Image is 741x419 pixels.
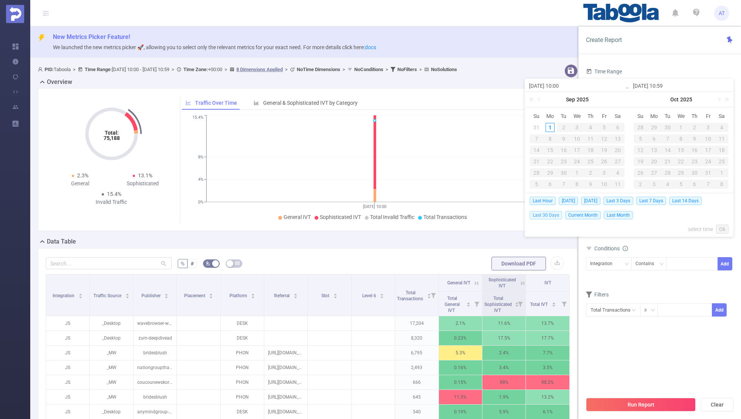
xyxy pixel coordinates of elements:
[712,303,727,317] button: Add
[661,180,674,189] div: 4
[236,67,283,72] u: 8 Dimensions Applied
[557,146,570,155] div: 16
[530,110,543,122] th: Sun
[530,122,543,133] td: August 31, 2025
[584,178,597,190] td: October 9, 2025
[611,122,625,133] td: September 6, 2025
[688,123,701,132] div: 2
[530,167,543,178] td: September 28, 2025
[661,144,674,156] td: October 14, 2025
[597,122,611,133] td: September 5, 2025
[543,178,557,190] td: October 6, 2025
[559,197,578,205] span: [DATE]
[674,146,688,155] div: 15
[597,156,611,167] td: September 26, 2025
[570,122,584,133] td: September 3, 2025
[644,304,652,316] div: ≥
[597,134,611,143] div: 12
[674,133,688,144] td: October 8, 2025
[543,110,557,122] th: Mon
[112,180,174,188] div: Sophisticated
[674,178,688,190] td: November 5, 2025
[647,180,661,189] div: 3
[701,113,715,119] span: Fr
[206,261,210,265] i: icon: bg-colors
[647,110,661,122] th: Mon
[597,167,611,178] td: October 3, 2025
[77,172,88,178] span: 2.3%
[715,156,729,167] td: October 25, 2025
[674,168,688,177] div: 29
[584,168,597,177] div: 2
[701,178,715,190] td: November 7, 2025
[597,123,611,132] div: 5
[611,110,625,122] th: Sat
[674,113,688,119] span: We
[38,67,45,72] i: icon: user
[38,67,457,72] span: Taboola [DATE] 10:00 - [DATE] 10:59 +00:00
[661,133,674,144] td: October 7, 2025
[543,157,557,166] div: 22
[688,113,701,119] span: Th
[597,146,611,155] div: 19
[634,122,647,133] td: September 28, 2025
[183,67,208,72] b: Time Zone:
[565,211,601,219] span: Current Month
[164,292,169,297] div: Sort
[543,133,557,144] td: September 8, 2025
[679,92,693,107] a: 2025
[584,133,597,144] td: September 11, 2025
[634,144,647,156] td: October 12, 2025
[715,167,729,178] td: November 1, 2025
[688,167,701,178] td: October 30, 2025
[536,92,543,107] a: Previous month (PageUp)
[530,211,562,219] span: Last 30 Days
[488,277,516,289] span: Sophisticated IVT
[701,133,715,144] td: October 10, 2025
[688,133,701,144] td: October 9, 2025
[491,257,546,270] button: Download PDF
[138,172,152,178] span: 13.1%
[651,308,655,313] i: icon: down
[688,222,713,236] a: select time
[688,146,701,155] div: 16
[423,214,467,220] span: Total Transactions
[530,156,543,167] td: September 21, 2025
[611,123,625,132] div: 6
[370,214,414,220] span: Total Invalid Traffic
[284,214,311,220] span: General IVT
[688,110,701,122] th: Thu
[53,33,130,40] span: New Metrics Picker Feature!
[719,6,725,21] span: AT
[192,115,203,120] tspan: 15.4%
[181,261,184,267] span: %
[397,290,424,301] span: Total Transactions
[647,113,661,119] span: Mo
[597,178,611,190] td: October 10, 2025
[688,144,701,156] td: October 16, 2025
[79,292,83,295] i: icon: caret-up
[647,156,661,167] td: October 20, 2025
[634,123,647,132] div: 28
[354,67,383,72] b: No Conditions
[125,292,130,297] div: Sort
[701,167,715,178] td: October 31, 2025
[557,110,570,122] th: Tue
[198,200,203,205] tspan: 0%
[715,110,729,122] th: Sat
[530,157,543,166] div: 21
[611,133,625,144] td: September 13, 2025
[365,44,376,50] a: docs
[584,180,597,189] div: 9
[530,178,543,190] td: October 5, 2025
[636,258,659,270] div: Contains
[634,178,647,190] td: November 2, 2025
[611,167,625,178] td: October 4, 2025
[647,122,661,133] td: September 29, 2025
[570,168,584,177] div: 1
[557,122,570,133] td: September 2, 2025
[634,134,647,143] div: 5
[6,5,24,23] img: Protected Media
[71,67,78,72] span: >
[209,292,213,295] i: icon: caret-up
